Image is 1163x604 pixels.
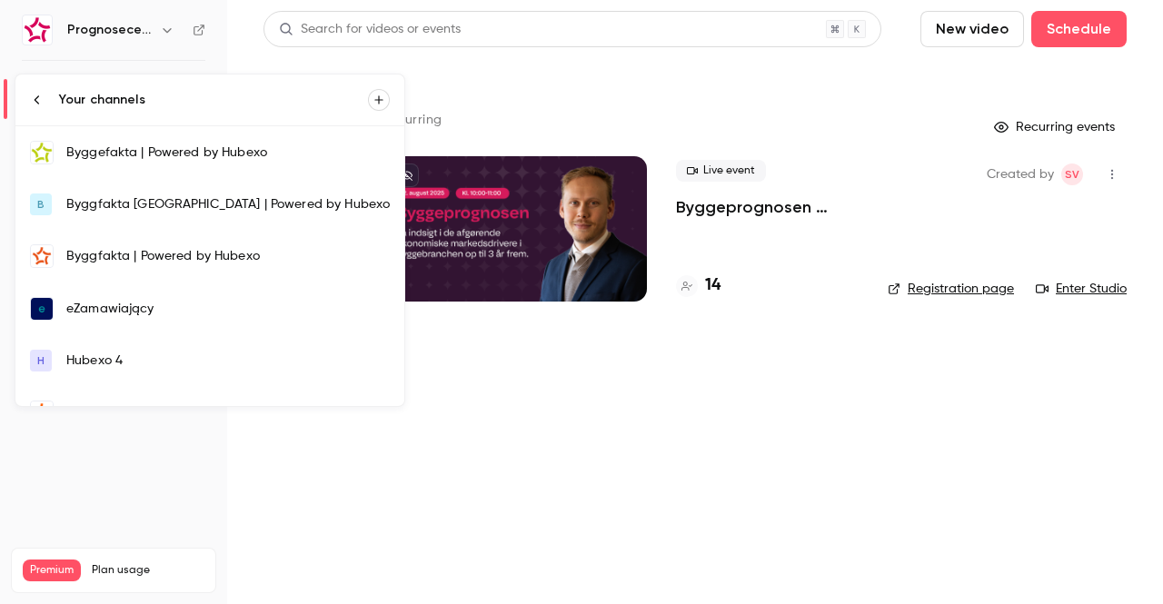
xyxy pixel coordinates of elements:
[66,403,390,421] div: Marketplanet | Powered by Hubexo
[31,142,53,163] img: Byggefakta | Powered by Hubexo
[66,247,390,265] div: Byggfakta | Powered by Hubexo
[66,300,390,318] div: eZamawiający
[37,352,45,369] span: H
[31,298,53,320] img: eZamawiający
[31,401,53,423] img: Marketplanet | Powered by Hubexo
[66,352,390,370] div: Hubexo 4
[66,144,390,162] div: Byggefakta | Powered by Hubexo
[37,196,45,213] span: B
[59,91,368,109] div: Your channels
[66,195,390,213] div: Byggfakta [GEOGRAPHIC_DATA] | Powered by Hubexo
[31,245,53,267] img: Byggfakta | Powered by Hubexo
